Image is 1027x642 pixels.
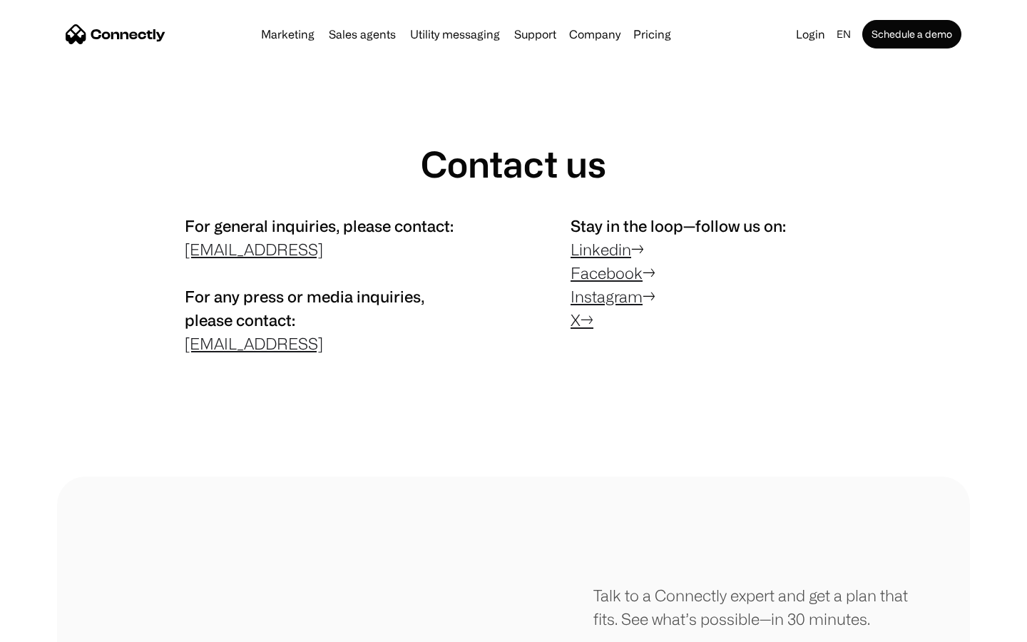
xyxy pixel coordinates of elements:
a: Linkedin [571,240,631,258]
a: Sales agents [323,29,402,40]
a: Support [509,29,562,40]
ul: Language list [29,617,86,637]
a: Login [790,24,831,44]
a: [EMAIL_ADDRESS] [185,240,323,258]
div: en [837,24,851,44]
a: Utility messaging [404,29,506,40]
p: → → → [571,214,842,332]
a: X [571,311,581,329]
a: Pricing [628,29,677,40]
span: Stay in the loop—follow us on: [571,217,786,235]
span: For general inquiries, please contact: [185,217,454,235]
a: → [581,311,593,329]
aside: Language selected: English [14,616,86,637]
a: Schedule a demo [862,20,961,49]
a: Marketing [255,29,320,40]
div: Talk to a Connectly expert and get a plan that fits. See what’s possible—in 30 minutes. [593,584,913,631]
a: [EMAIL_ADDRESS] [185,335,323,352]
span: For any press or media inquiries, please contact: [185,287,424,329]
h1: Contact us [421,143,606,185]
a: Facebook [571,264,643,282]
a: Instagram [571,287,643,305]
div: Company [569,24,620,44]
